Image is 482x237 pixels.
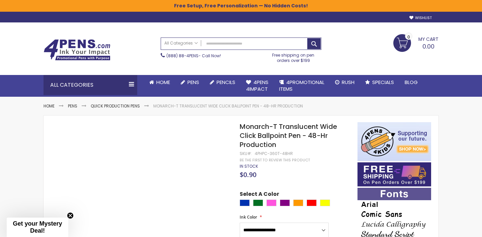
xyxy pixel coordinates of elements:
[246,79,268,92] span: 4Pens 4impact
[44,39,110,61] img: 4Pens Custom Pens and Promotional Products
[280,200,290,206] div: Purple
[241,75,274,97] a: 4Pens4impact
[407,34,410,40] span: 0
[422,42,434,51] span: 0.00
[68,103,77,109] a: Pens
[279,79,324,92] span: 4PROMOTIONAL ITEMS
[240,163,258,169] span: In stock
[13,220,62,234] span: Get your Mystery Deal!
[372,79,394,86] span: Specials
[166,53,198,59] a: (888) 88-4PENS
[164,41,198,46] span: All Categories
[44,75,137,95] div: All Categories
[240,122,337,149] span: Monarch-T Translucent Wide Click Ballpoint Pen - 48-Hr Production
[217,79,235,86] span: Pencils
[393,34,438,51] a: 0.00 0
[240,164,258,169] div: Availability
[409,15,432,20] a: Wishlist
[253,200,263,206] div: Green
[175,75,205,90] a: Pens
[399,75,423,90] a: Blog
[240,151,252,156] strong: SKU
[266,200,276,206] div: Pink
[205,75,241,90] a: Pencils
[307,200,317,206] div: Red
[187,79,199,86] span: Pens
[67,212,74,219] button: Close teaser
[240,190,279,200] span: Select A Color
[320,200,330,206] div: Yellow
[166,53,221,59] span: - Call Now!
[293,200,303,206] div: Orange
[265,50,322,63] div: Free shipping on pen orders over $199
[274,75,330,97] a: 4PROMOTIONALITEMS
[240,158,310,163] a: Be the first to review this product
[357,122,431,161] img: 4pens 4 kids
[144,75,175,90] a: Home
[357,162,431,186] img: Free shipping on orders over $199
[91,103,140,109] a: Quick Production Pens
[405,79,418,86] span: Blog
[360,75,399,90] a: Specials
[255,151,293,156] div: 4PHPC-360T-48HR
[342,79,354,86] span: Rush
[44,103,55,109] a: Home
[153,103,303,109] li: Monarch-T Translucent Wide Click Ballpoint Pen - 48-Hr Production
[156,79,170,86] span: Home
[240,214,257,220] span: Ink Color
[240,200,250,206] div: Blue
[161,38,201,49] a: All Categories
[7,218,68,237] div: Get your Mystery Deal!Close teaser
[240,170,256,179] span: $0.90
[330,75,360,90] a: Rush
